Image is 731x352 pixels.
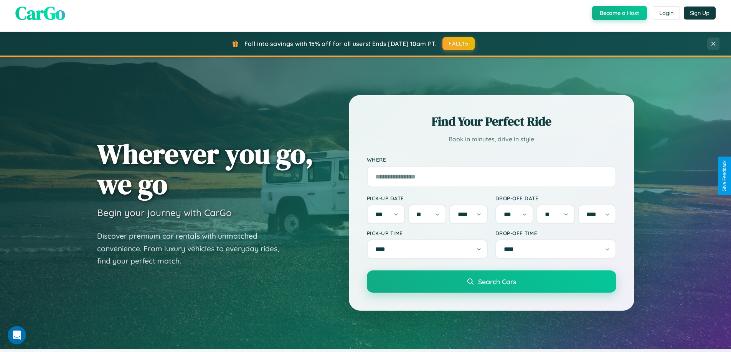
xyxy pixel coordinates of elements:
button: FALL15 [442,37,475,50]
label: Pick-up Time [367,230,488,236]
span: Fall into savings with 15% off for all users! Ends [DATE] 10am PT. [244,40,437,47]
span: CarGo [15,0,65,26]
p: Book in minutes, drive in style [367,134,616,145]
label: Drop-off Time [495,230,616,236]
h1: Wherever you go, we go [97,139,314,199]
h3: Begin your journey with CarGo [97,207,232,218]
button: Become a Host [592,6,647,20]
button: Sign Up [684,7,716,20]
label: Pick-up Date [367,195,488,201]
div: Give Feedback [722,160,727,192]
button: Login [653,6,680,20]
span: Search Cars [478,277,516,286]
h2: Find Your Perfect Ride [367,113,616,130]
label: Where [367,156,616,163]
p: Discover premium car rentals with unmatched convenience. From luxury vehicles to everyday rides, ... [97,230,289,267]
button: Search Cars [367,270,616,293]
label: Drop-off Date [495,195,616,201]
iframe: Intercom live chat [8,326,26,344]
